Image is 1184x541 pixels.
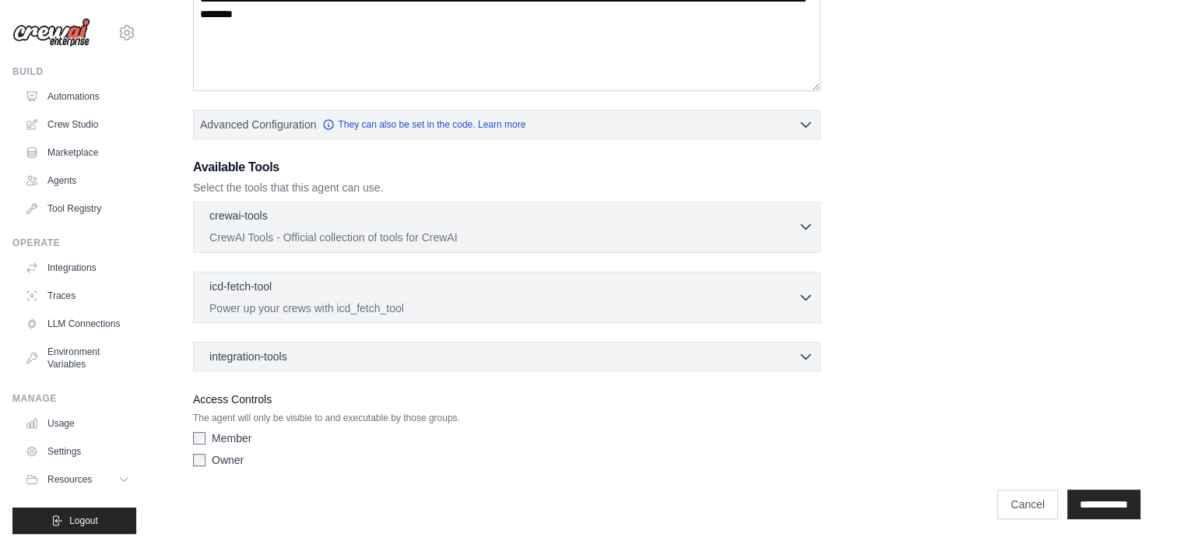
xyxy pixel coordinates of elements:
[12,508,136,534] button: Logout
[69,515,98,527] span: Logout
[193,158,820,177] h3: Available Tools
[209,349,287,364] span: integration-tools
[322,118,525,131] a: They can also be set in the code. Learn more
[212,430,251,446] label: Member
[209,300,798,316] p: Power up your crews with icd_fetch_tool
[19,283,136,308] a: Traces
[47,473,92,486] span: Resources
[19,84,136,109] a: Automations
[193,412,820,424] p: The agent will only be visible to and executable by those groups.
[209,208,268,223] p: crewai-tools
[212,452,244,468] label: Owner
[19,140,136,165] a: Marketplace
[997,490,1058,519] a: Cancel
[193,390,820,409] label: Access Controls
[19,196,136,221] a: Tool Registry
[19,339,136,377] a: Environment Variables
[19,112,136,137] a: Crew Studio
[19,439,136,464] a: Settings
[19,411,136,436] a: Usage
[12,392,136,405] div: Manage
[200,349,813,364] button: integration-tools
[19,255,136,280] a: Integrations
[19,467,136,492] button: Resources
[209,230,798,245] p: CrewAI Tools - Official collection of tools for CrewAI
[12,237,136,249] div: Operate
[209,279,272,294] p: icd-fetch-tool
[194,111,820,139] button: Advanced Configuration They can also be set in the code. Learn more
[200,208,813,245] button: crewai-tools CrewAI Tools - Official collection of tools for CrewAI
[12,65,136,78] div: Build
[200,117,316,132] span: Advanced Configuration
[19,311,136,336] a: LLM Connections
[12,18,90,47] img: Logo
[19,168,136,193] a: Agents
[193,180,820,195] p: Select the tools that this agent can use.
[200,279,813,316] button: icd-fetch-tool Power up your crews with icd_fetch_tool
